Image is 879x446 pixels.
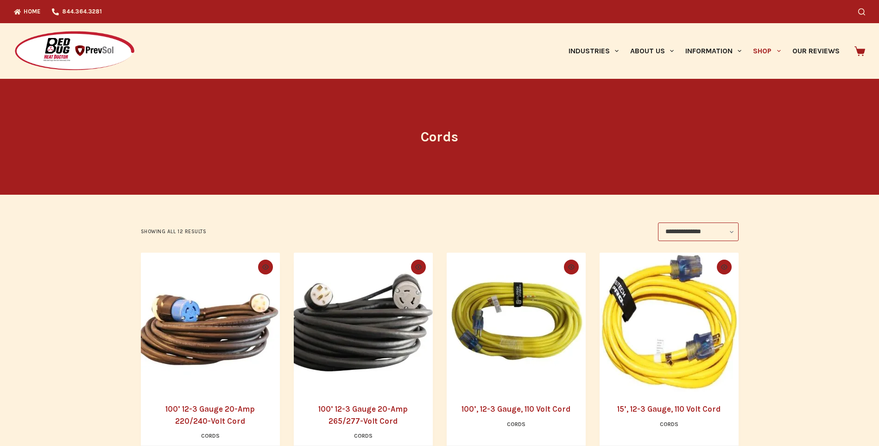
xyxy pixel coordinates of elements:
a: Industries [563,23,624,79]
picture: cord_15_1_550x825-1 [600,253,739,392]
button: Quick view toggle [258,260,273,274]
img: Prevsol/Bed Bug Heat Doctor [14,31,135,72]
a: 100’ 12-3 Gauge 20-Amp 220/240-Volt Cord [165,404,255,426]
a: About Us [624,23,679,79]
a: Cords [354,433,373,439]
a: Shop [747,23,786,79]
button: Quick view toggle [411,260,426,274]
button: Quick view toggle [717,260,732,274]
a: 100’ 12-3 Gauge 20-Amp 220/240-Volt Cord [141,253,280,392]
select: Shop order [658,223,739,241]
a: 100’ 12-3 Gauge 20-Amp 265/277-Volt Cord [294,253,433,392]
button: Quick view toggle [564,260,579,274]
p: Showing all 12 results [141,228,207,236]
a: Cords [201,433,220,439]
a: Information [680,23,747,79]
a: 100’ 12-3 Gauge 20-Amp 265/277-Volt Cord [318,404,408,426]
img: 100’, 12-3 Gauge, 110 Volt Cord [447,253,586,392]
a: Cords [660,421,678,427]
a: 100’, 12-3 Gauge, 110 Volt Cord [462,404,570,414]
a: 15’, 12-3 Gauge, 110 Volt Cord [617,404,721,414]
nav: Primary [563,23,845,79]
a: Our Reviews [786,23,845,79]
img: 15’, 12-3 Gauge, 110 Volt Cord [600,253,739,392]
h1: Cords [266,127,613,147]
button: Search [858,8,865,15]
a: Cords [507,421,525,427]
